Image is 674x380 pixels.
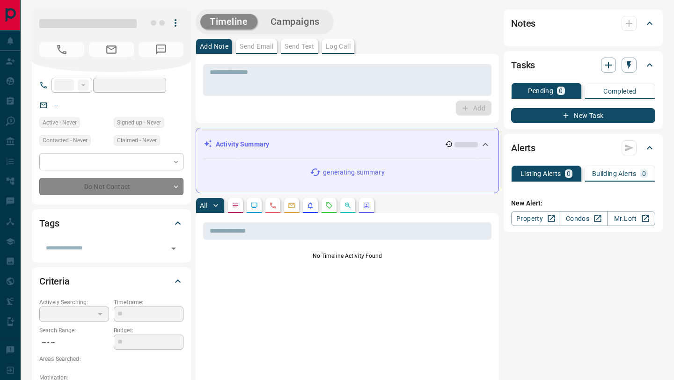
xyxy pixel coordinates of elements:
button: Campaigns [261,14,329,29]
a: Condos [559,211,607,226]
span: No Email [89,42,134,57]
a: -- [54,101,58,109]
svg: Calls [269,202,277,209]
svg: Requests [325,202,333,209]
p: Pending [528,88,553,94]
p: Timeframe: [114,298,183,307]
button: Open [167,242,180,255]
span: Contacted - Never [43,136,88,145]
p: Actively Searching: [39,298,109,307]
button: New Task [511,108,655,123]
p: Search Range: [39,326,109,335]
p: Add Note [200,43,228,50]
p: 0 [559,88,563,94]
p: 0 [567,170,571,177]
div: Notes [511,12,655,35]
svg: Emails [288,202,295,209]
span: No Number [139,42,183,57]
p: Budget: [114,326,183,335]
p: generating summary [323,168,384,177]
p: Building Alerts [592,170,637,177]
p: -- - -- [39,335,109,350]
h2: Alerts [511,140,535,155]
svg: Agent Actions [363,202,370,209]
div: Tags [39,212,183,234]
p: 0 [642,170,646,177]
svg: Listing Alerts [307,202,314,209]
p: New Alert: [511,198,655,208]
p: All [200,202,207,209]
span: Signed up - Never [117,118,161,127]
a: Mr.Loft [607,211,655,226]
div: Alerts [511,137,655,159]
button: Timeline [200,14,257,29]
a: Property [511,211,559,226]
svg: Notes [232,202,239,209]
div: Criteria [39,270,183,292]
span: No Number [39,42,84,57]
div: Activity Summary [204,136,491,153]
h2: Notes [511,16,535,31]
h2: Tasks [511,58,535,73]
h2: Tags [39,216,59,231]
p: Completed [603,88,637,95]
div: Do Not Contact [39,178,183,195]
div: Tasks [511,54,655,76]
span: Claimed - Never [117,136,157,145]
span: Active - Never [43,118,77,127]
svg: Lead Browsing Activity [250,202,258,209]
p: Listing Alerts [520,170,561,177]
p: Areas Searched: [39,355,183,363]
svg: Opportunities [344,202,352,209]
p: Activity Summary [216,139,269,149]
h2: Criteria [39,274,70,289]
p: No Timeline Activity Found [203,252,491,260]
